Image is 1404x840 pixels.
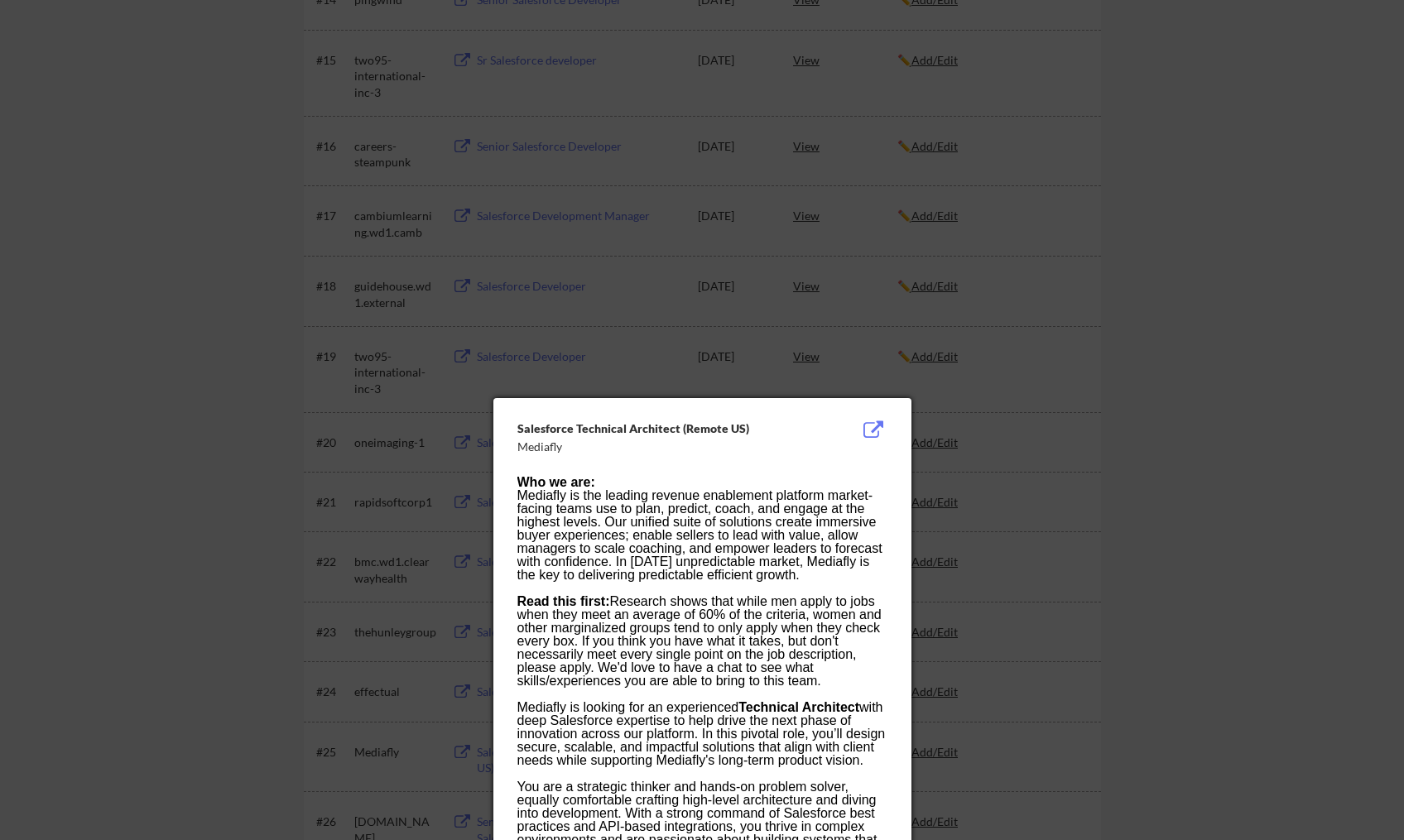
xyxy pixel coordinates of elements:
[738,700,859,714] b: Technical Architect
[517,439,804,455] div: Mediafly
[517,488,882,582] span: Mediafly is the leading revenue enablement platform market-facing teams use to plan, predict, coa...
[517,594,882,688] span: Research shows that while men apply to jobs when they meet an average of 60% of the criteria, wom...
[517,700,886,767] span: with deep Salesforce expertise to help drive the next phase of innovation across our platform. In...
[517,700,739,714] span: Mediafly is looking for an experienced
[517,594,610,608] b: Read this first:
[517,475,595,489] b: Who we are:
[517,420,804,437] div: Salesforce Technical Architect (Remote US)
